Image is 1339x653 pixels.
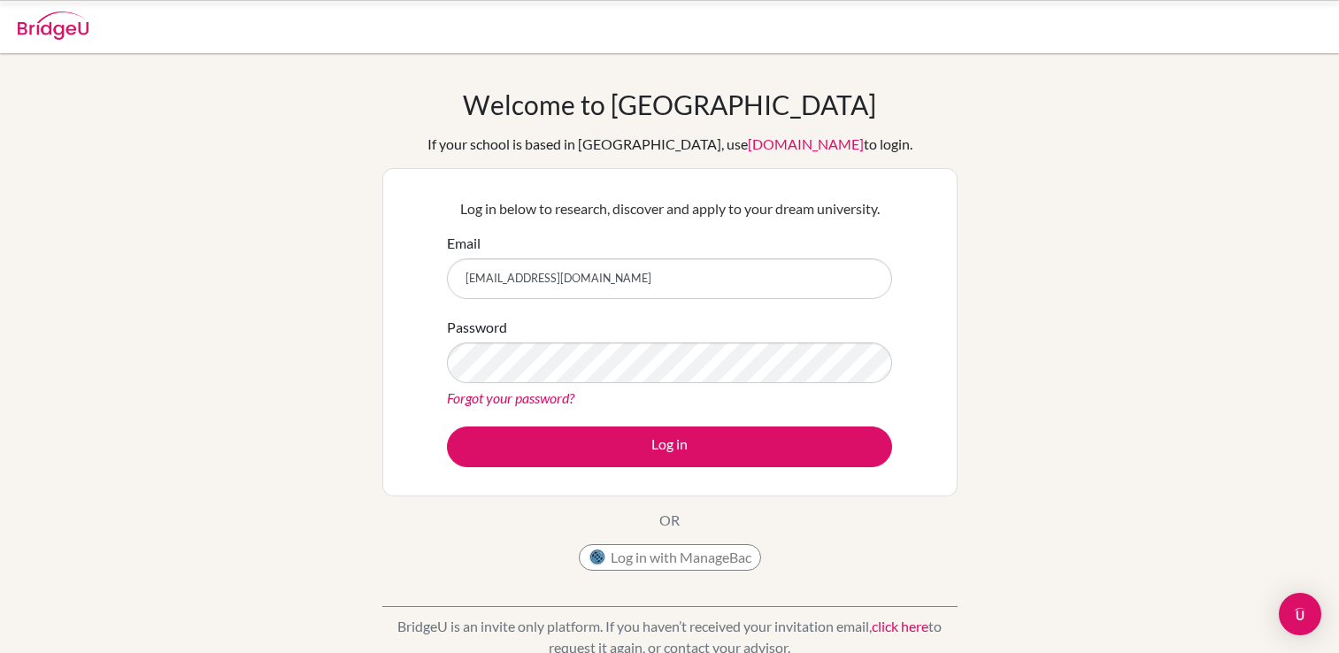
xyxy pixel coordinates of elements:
[579,544,761,571] button: Log in with ManageBac
[463,88,876,120] h1: Welcome to [GEOGRAPHIC_DATA]
[447,317,507,338] label: Password
[447,233,481,254] label: Email
[447,198,892,219] p: Log in below to research, discover and apply to your dream university.
[872,618,928,634] a: click here
[748,135,864,152] a: [DOMAIN_NAME]
[1279,593,1321,635] div: Open Intercom Messenger
[447,426,892,467] button: Log in
[18,12,88,40] img: Bridge-U
[447,389,574,406] a: Forgot your password?
[427,134,912,155] div: If your school is based in [GEOGRAPHIC_DATA], use to login.
[659,510,680,531] p: OR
